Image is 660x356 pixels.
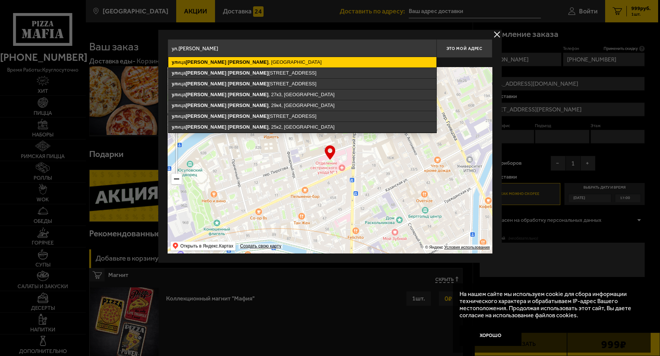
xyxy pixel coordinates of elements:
[172,59,177,65] ymaps: ул
[436,39,492,58] button: Это мой адрес
[186,81,226,86] ymaps: [PERSON_NAME]
[228,124,268,130] ymaps: [PERSON_NAME]
[228,92,268,97] ymaps: [PERSON_NAME]
[186,103,226,108] ymaps: [PERSON_NAME]
[168,111,436,122] ymaps: ица [STREET_ADDRESS]
[171,242,236,251] ymaps: Открыть в Яндекс.Картах
[172,92,177,97] ymaps: ул
[172,113,177,119] ymaps: ул
[492,30,502,39] button: delivery type
[168,79,436,89] ymaps: ица [STREET_ADDRESS]
[239,243,283,249] a: Создать свою карту
[460,325,522,346] button: Хорошо
[228,59,268,65] ymaps: [PERSON_NAME]
[186,92,226,97] ymaps: [PERSON_NAME]
[444,245,490,249] a: Условия использования
[168,68,436,78] ymaps: ица [STREET_ADDRESS]
[460,290,639,319] p: На нашем сайте мы используем cookie для сбора информации технического характера и обрабатываем IP...
[228,113,268,119] ymaps: [PERSON_NAME]
[168,60,273,66] p: Укажите дом на карте или в поле ввода
[186,59,226,65] ymaps: [PERSON_NAME]
[425,245,443,249] ymaps: © Яндекс
[168,57,436,67] ymaps: ица , [GEOGRAPHIC_DATA]
[168,39,436,58] input: Введите адрес доставки
[228,81,268,86] ymaps: [PERSON_NAME]
[180,242,233,251] ymaps: Открыть в Яндекс.Картах
[186,70,226,76] ymaps: [PERSON_NAME]
[168,89,436,100] ymaps: ица , 27к3, [GEOGRAPHIC_DATA]
[172,70,177,76] ymaps: ул
[186,124,226,130] ymaps: [PERSON_NAME]
[186,113,226,119] ymaps: [PERSON_NAME]
[172,103,177,108] ymaps: ул
[228,103,268,108] ymaps: [PERSON_NAME]
[228,70,268,76] ymaps: [PERSON_NAME]
[168,100,436,111] ymaps: ица , 29к4, [GEOGRAPHIC_DATA]
[172,81,177,86] ymaps: ул
[168,122,436,132] ymaps: ица , 25к2, [GEOGRAPHIC_DATA]
[446,46,482,51] span: Это мой адрес
[172,124,177,130] ymaps: ул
